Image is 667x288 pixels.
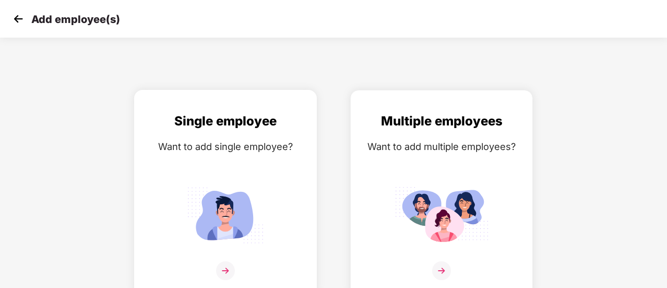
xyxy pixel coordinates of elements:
p: Add employee(s) [31,13,120,26]
div: Want to add single employee? [145,139,306,154]
img: svg+xml;base64,PHN2ZyB4bWxucz0iaHR0cDovL3d3dy53My5vcmcvMjAwMC9zdmciIHdpZHRoPSIzMCIgaGVpZ2h0PSIzMC... [10,11,26,27]
img: svg+xml;base64,PHN2ZyB4bWxucz0iaHR0cDovL3d3dy53My5vcmcvMjAwMC9zdmciIGlkPSJTaW5nbGVfZW1wbG95ZWUiIH... [178,182,272,248]
div: Multiple employees [361,111,522,131]
div: Single employee [145,111,306,131]
img: svg+xml;base64,PHN2ZyB4bWxucz0iaHR0cDovL3d3dy53My5vcmcvMjAwMC9zdmciIHdpZHRoPSIzNiIgaGVpZ2h0PSIzNi... [432,261,451,280]
img: svg+xml;base64,PHN2ZyB4bWxucz0iaHR0cDovL3d3dy53My5vcmcvMjAwMC9zdmciIGlkPSJNdWx0aXBsZV9lbXBsb3llZS... [395,182,489,248]
img: svg+xml;base64,PHN2ZyB4bWxucz0iaHR0cDovL3d3dy53My5vcmcvMjAwMC9zdmciIHdpZHRoPSIzNiIgaGVpZ2h0PSIzNi... [216,261,235,280]
div: Want to add multiple employees? [361,139,522,154]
